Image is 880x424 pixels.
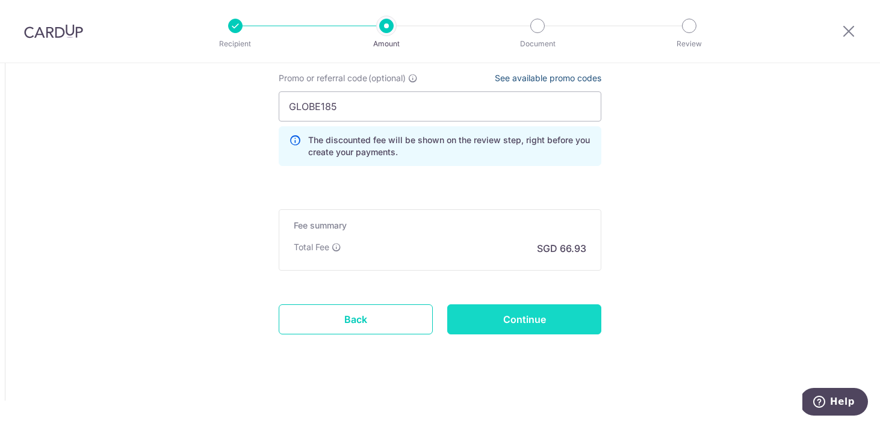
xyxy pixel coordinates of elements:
[294,220,586,232] h5: Fee summary
[294,241,329,253] p: Total Fee
[342,38,431,50] p: Amount
[495,73,601,83] a: See available promo codes
[368,72,406,84] span: (optional)
[802,388,868,418] iframe: Opens a widget where you can find more information
[24,24,83,38] img: CardUp
[191,38,280,50] p: Recipient
[447,304,601,334] input: Continue
[537,241,586,256] p: SGD 66.93
[279,72,367,84] span: Promo or referral code
[645,38,734,50] p: Review
[493,38,582,50] p: Document
[308,134,591,158] p: The discounted fee will be shown on the review step, right before you create your payments.
[279,304,433,334] a: Back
